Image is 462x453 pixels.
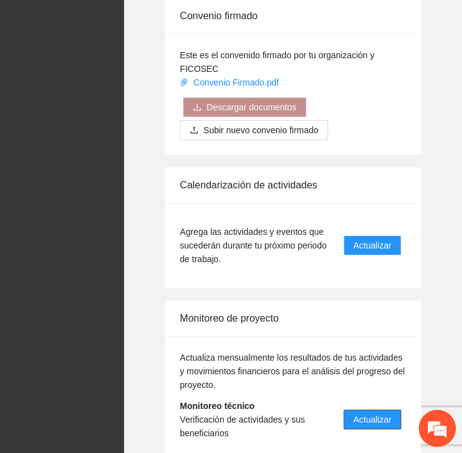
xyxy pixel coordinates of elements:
span: Actualizar [353,413,391,426]
textarea: Escriba su mensaje y pulse “Intro” [6,312,236,356]
span: Estamos en línea. [72,152,171,278]
span: Este es el convenido firmado por tu organización y FICOSEC [180,50,375,74]
span: Descargar documentos [207,100,296,114]
div: Calendarización de actividades [180,167,406,203]
span: Actualizar [353,239,391,252]
span: upload [190,126,198,136]
button: Actualizar [344,410,401,429]
a: Convenio Firmado.pdf [180,77,281,87]
span: Agrega las actividades y eventos que sucederán durante tu próximo periodo de trabajo. [180,225,329,266]
div: Monitoreo de proyecto [180,301,406,336]
span: Subir nuevo convenio firmado [203,123,318,137]
span: paper-clip [180,78,189,87]
button: downloadDescargar documentos [183,97,306,117]
span: Verificación de actividades y sus beneficiarios [180,415,305,438]
button: uploadSubir nuevo convenio firmado [180,120,328,140]
span: uploadSubir nuevo convenio firmado [180,125,328,135]
span: download [193,103,202,113]
div: Chatee con nosotros ahora [64,63,208,79]
button: Actualizar [344,235,401,255]
strong: Monitoreo técnico [180,401,255,411]
div: Minimizar ventana de chat en vivo [203,6,233,36]
span: Actualiza mensualmente los resultados de tus actividades y movimientos financieros para el anális... [180,353,405,390]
